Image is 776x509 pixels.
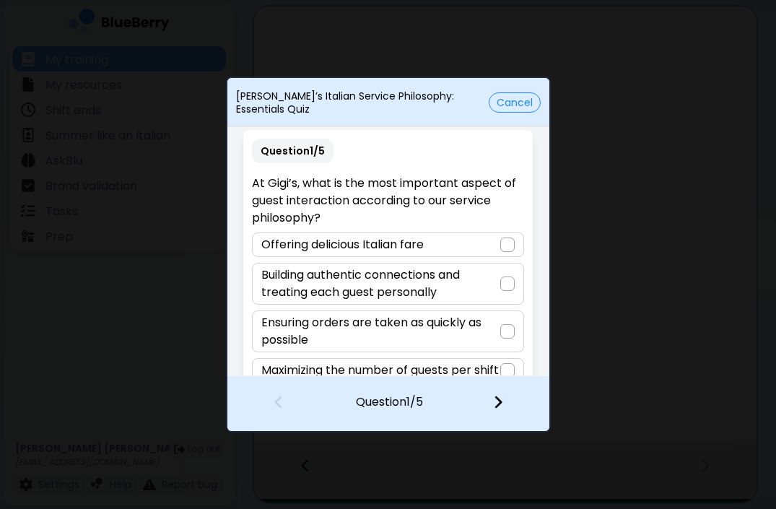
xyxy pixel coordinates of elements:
p: [PERSON_NAME]’s Italian Service Philosophy: Essentials Quiz [236,90,489,116]
p: At Gigi’s, what is the most important aspect of guest interaction according to our service philos... [252,175,524,227]
p: Ensuring orders are taken as quickly as possible [261,314,500,349]
p: Maximizing the number of guests per shift [261,362,499,379]
button: Cancel [489,92,541,113]
img: file icon [493,394,503,410]
p: Building authentic connections and treating each guest personally [261,266,500,301]
p: Question 1 / 5 [252,139,333,163]
p: Question 1 / 5 [356,376,423,411]
p: Offering delicious Italian fare [261,236,424,253]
